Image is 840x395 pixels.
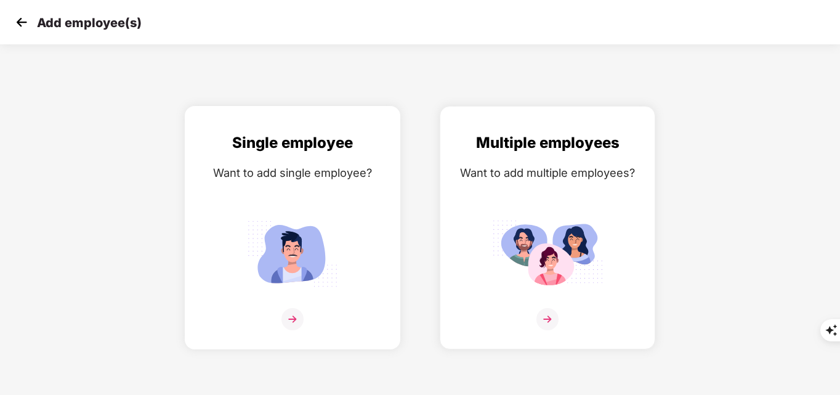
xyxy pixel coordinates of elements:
img: svg+xml;base64,PHN2ZyB4bWxucz0iaHR0cDovL3d3dy53My5vcmcvMjAwMC9zdmciIGlkPSJNdWx0aXBsZV9lbXBsb3llZS... [492,215,603,292]
div: Single employee [198,131,387,155]
p: Add employee(s) [37,15,142,30]
img: svg+xml;base64,PHN2ZyB4bWxucz0iaHR0cDovL3d3dy53My5vcmcvMjAwMC9zdmciIHdpZHRoPSIzNiIgaGVpZ2h0PSIzNi... [536,308,559,330]
img: svg+xml;base64,PHN2ZyB4bWxucz0iaHR0cDovL3d3dy53My5vcmcvMjAwMC9zdmciIHdpZHRoPSIzMCIgaGVpZ2h0PSIzMC... [12,13,31,31]
img: svg+xml;base64,PHN2ZyB4bWxucz0iaHR0cDovL3d3dy53My5vcmcvMjAwMC9zdmciIHdpZHRoPSIzNiIgaGVpZ2h0PSIzNi... [281,308,304,330]
div: Want to add multiple employees? [453,164,642,182]
div: Want to add single employee? [198,164,387,182]
img: svg+xml;base64,PHN2ZyB4bWxucz0iaHR0cDovL3d3dy53My5vcmcvMjAwMC9zdmciIGlkPSJTaW5nbGVfZW1wbG95ZWUiIH... [237,215,348,292]
div: Multiple employees [453,131,642,155]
